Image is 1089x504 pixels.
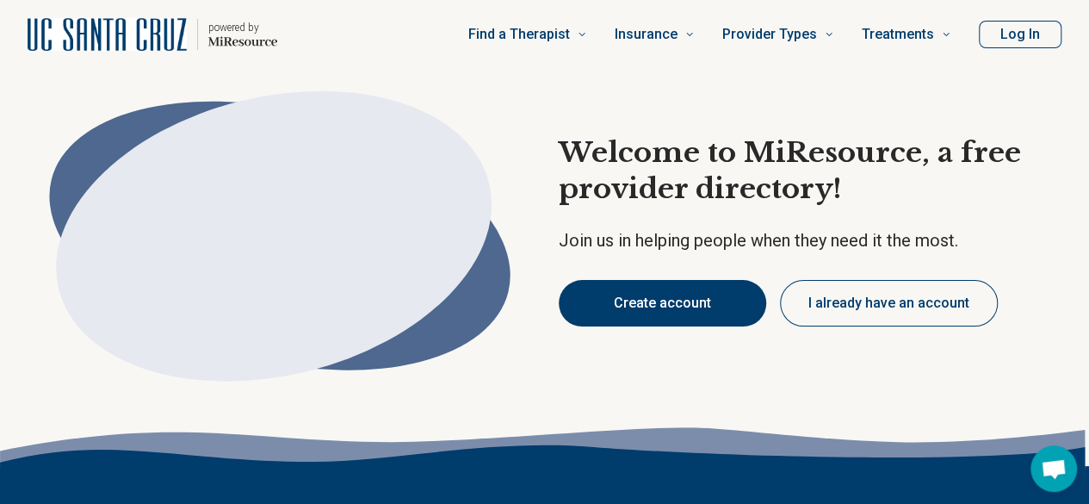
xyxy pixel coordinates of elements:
[722,22,817,47] span: Provider Types
[780,280,998,327] button: I already have an account
[862,22,934,47] span: Treatments
[208,21,277,34] p: powered by
[615,22,678,47] span: Insurance
[559,228,1068,252] p: Join us in helping people when they need it the most.
[28,7,277,62] a: Home page
[468,22,570,47] span: Find a Therapist
[979,21,1061,48] button: Log In
[1030,445,1077,492] div: Open chat
[559,280,766,327] button: Create account
[559,135,1068,207] h1: Welcome to MiResource, a free provider directory!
